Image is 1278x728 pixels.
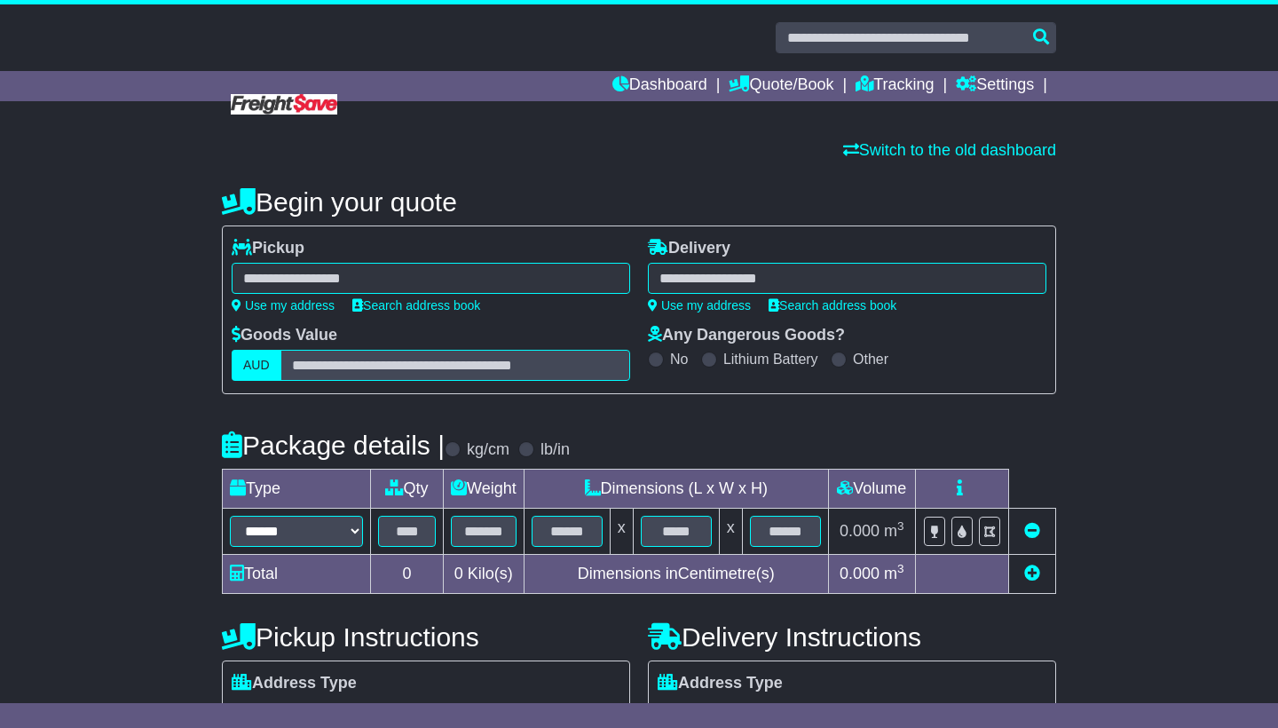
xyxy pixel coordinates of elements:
[335,698,428,725] span: Commercial
[840,565,880,582] span: 0.000
[648,622,1056,652] h4: Delivery Instructions
[222,431,445,460] h4: Package details |
[648,298,751,313] a: Use my address
[222,622,630,652] h4: Pickup Instructions
[610,509,633,555] td: x
[454,565,463,582] span: 0
[223,555,371,594] td: Total
[828,470,915,509] td: Volume
[232,298,335,313] a: Use my address
[723,351,818,368] label: Lithium Battery
[232,698,318,725] span: Residential
[843,141,1056,159] a: Switch to the old dashboard
[223,470,371,509] td: Type
[761,698,854,725] span: Commercial
[222,187,1056,217] h4: Begin your quote
[884,522,904,540] span: m
[658,698,744,725] span: Residential
[524,470,828,509] td: Dimensions (L x W x H)
[540,440,570,460] label: lb/in
[371,555,444,594] td: 0
[648,239,730,258] label: Delivery
[232,326,337,345] label: Goods Value
[719,509,742,555] td: x
[352,298,480,313] a: Search address book
[1024,522,1040,540] a: Remove this item
[524,555,828,594] td: Dimensions in Centimetre(s)
[444,555,525,594] td: Kilo(s)
[446,698,566,725] span: Air & Sea Depot
[729,71,833,101] a: Quote/Book
[853,351,888,368] label: Other
[670,351,688,368] label: No
[897,519,904,533] sup: 3
[872,698,992,725] span: Air & Sea Depot
[232,239,304,258] label: Pickup
[658,674,783,693] label: Address Type
[232,350,281,381] label: AUD
[444,470,525,509] td: Weight
[371,470,444,509] td: Qty
[467,440,509,460] label: kg/cm
[956,71,1034,101] a: Settings
[232,674,357,693] label: Address Type
[769,298,896,313] a: Search address book
[884,565,904,582] span: m
[856,71,934,101] a: Tracking
[612,71,707,101] a: Dashboard
[840,522,880,540] span: 0.000
[1024,565,1040,582] a: Add new item
[897,562,904,575] sup: 3
[648,326,845,345] label: Any Dangerous Goods?
[231,94,337,115] img: Freight Save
